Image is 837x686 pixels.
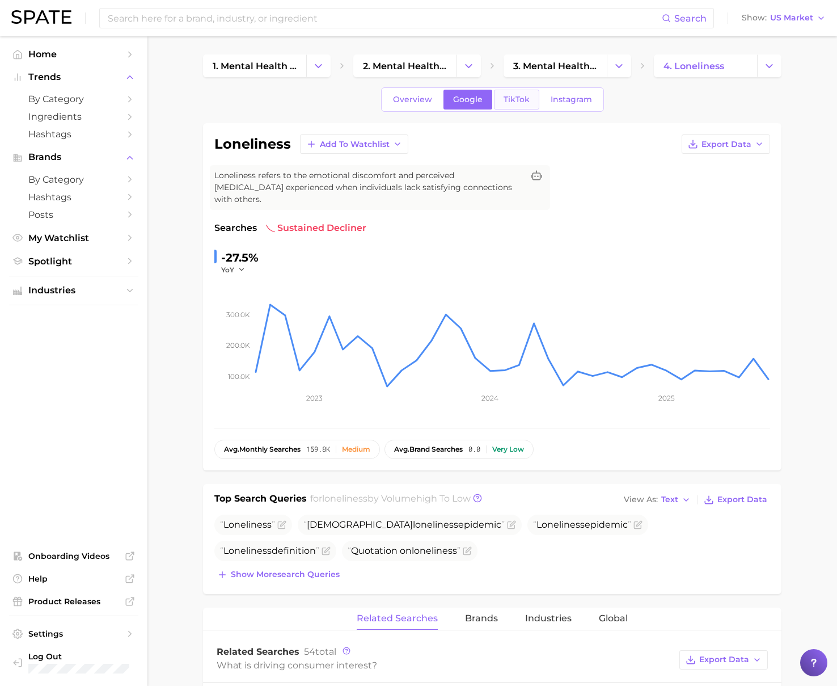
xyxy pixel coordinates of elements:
div: What is driving consumer interest? [217,658,674,673]
a: 4. loneliness [654,54,757,77]
span: total [304,646,336,657]
span: Loneliness refers to the emotional discomfort and perceived [MEDICAL_DATA] experienced when indiv... [214,170,523,205]
a: Log out. Currently logged in with e-mail spolansky@diginsights.com. [9,648,138,677]
span: Brands [28,152,119,162]
button: Flag as miscategorized or irrelevant [322,546,331,555]
a: My Watchlist [9,229,138,247]
tspan: 2023 [306,394,323,402]
span: Settings [28,629,119,639]
h1: loneliness [214,137,291,151]
span: loneliness [413,519,458,530]
span: Onboarding Videos [28,551,119,561]
span: Searches [214,221,257,235]
span: Hashtags [28,192,119,203]
a: by Category [9,171,138,188]
input: Search here for a brand, industry, or ingredient [107,9,662,28]
a: Hashtags [9,188,138,206]
button: View AsText [621,493,694,507]
span: TikTok [504,95,530,104]
span: Spotlight [28,256,119,267]
a: 1. mental health & mind [203,54,306,77]
tspan: 2025 [658,394,675,402]
span: Industries [525,613,572,624]
a: Onboarding Videos [9,548,138,565]
span: Posts [28,209,119,220]
span: Related Searches [217,646,299,657]
div: Medium [342,445,370,453]
button: Change Category [607,54,631,77]
span: 2. mental health concerns [363,61,447,71]
button: Flag as miscategorized or irrelevant [463,546,472,555]
a: Hashtags [9,125,138,143]
img: sustained decliner [266,224,275,233]
span: Overview [393,95,432,104]
img: SPATE [11,10,71,24]
span: Google [453,95,483,104]
span: definition [220,545,319,556]
span: Loneliness [536,519,585,530]
span: Text [661,496,678,503]
a: Settings [9,625,138,642]
span: 1. mental health & mind [213,61,297,71]
span: by Category [28,94,119,104]
h1: Top Search Queries [214,492,307,508]
span: 3. mental health concerns [513,61,597,71]
button: Flag as miscategorized or irrelevant [633,520,642,529]
tspan: 200.0k [226,341,250,350]
span: by Category [28,174,119,185]
span: Show [742,15,767,21]
span: Home [28,49,119,60]
abbr: average [394,445,409,453]
span: View As [624,496,658,503]
span: Loneliness [223,519,272,530]
span: loneliness [322,493,367,504]
a: Overview [383,90,442,110]
span: high to low [416,493,471,504]
span: monthly searches [224,445,301,453]
button: Show moresearch queries [214,567,343,583]
span: Quotation on [348,545,460,556]
span: Hashtags [28,129,119,140]
span: 159.8k [306,445,330,453]
div: Very low [492,445,524,453]
span: Instagram [551,95,592,104]
tspan: 2024 [481,394,498,402]
span: Export Data [699,655,749,664]
div: -27.5% [221,249,259,267]
a: Instagram [541,90,602,110]
a: Ingredients [9,108,138,125]
button: Add to Watchlist [300,134,408,154]
span: 0.0 [468,445,480,453]
button: Flag as miscategorized or irrelevant [277,520,286,529]
span: [DEMOGRAPHIC_DATA] epidemic [303,519,505,530]
a: Product Releases [9,593,138,610]
button: Change Category [456,54,481,77]
a: 2. mental health concerns [353,54,456,77]
a: Home [9,45,138,63]
span: Add to Watchlist [320,140,390,149]
a: by Category [9,90,138,108]
span: Help [28,574,119,584]
span: Industries [28,285,119,296]
button: Export Data [701,492,770,508]
a: Google [443,90,492,110]
tspan: 300.0k [226,310,250,319]
button: Change Category [306,54,331,77]
span: Brands [465,613,498,624]
span: sustained decliner [266,221,366,235]
span: Trends [28,72,119,82]
a: 3. mental health concerns [504,54,607,77]
span: Loneliness [223,545,272,556]
button: avg.brand searches0.0Very low [384,440,534,459]
span: My Watchlist [28,233,119,243]
span: Search [674,13,707,24]
span: Product Releases [28,596,119,607]
button: Export Data [679,650,768,670]
span: Export Data [717,495,767,504]
a: Spotlight [9,252,138,270]
h2: for by Volume [310,492,471,508]
span: Show more search queries [231,570,340,579]
a: TikTok [494,90,539,110]
a: Posts [9,206,138,224]
span: Log Out [28,651,139,662]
